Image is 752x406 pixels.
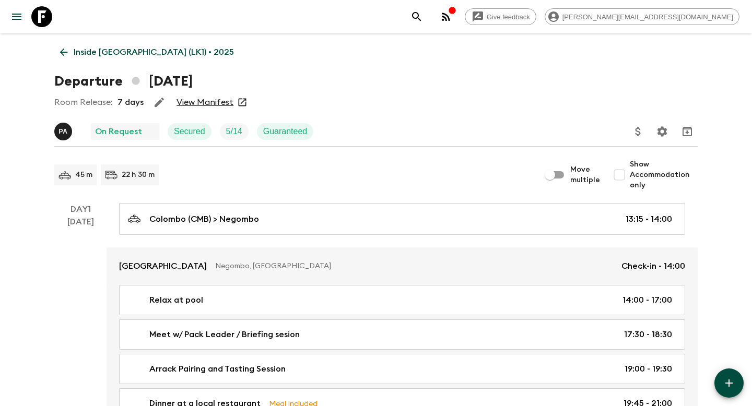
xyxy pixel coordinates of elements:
span: [PERSON_NAME][EMAIL_ADDRESS][DOMAIN_NAME] [557,13,739,21]
p: P A [59,127,68,136]
p: On Request [95,125,142,138]
a: Colombo (CMB) > Negombo13:15 - 14:00 [119,203,685,235]
p: [GEOGRAPHIC_DATA] [119,260,207,272]
p: 45 m [75,170,92,180]
button: search adventures [406,6,427,27]
p: 17:30 - 18:30 [624,328,672,341]
span: Move multiple [570,164,601,185]
div: Secured [168,123,211,140]
h1: Departure [DATE] [54,71,193,92]
button: PA [54,123,74,140]
p: Secured [174,125,205,138]
p: 22 h 30 m [122,170,155,180]
a: [GEOGRAPHIC_DATA]Negombo, [GEOGRAPHIC_DATA]Check-in - 14:00 [107,247,698,285]
button: menu [6,6,27,27]
p: Room Release: [54,96,112,109]
div: Trip Fill [220,123,249,140]
div: [PERSON_NAME][EMAIL_ADDRESS][DOMAIN_NAME] [545,8,739,25]
p: Arrack Pairing and Tasting Session [149,363,286,375]
p: Negombo, [GEOGRAPHIC_DATA] [215,261,613,271]
a: Arrack Pairing and Tasting Session19:00 - 19:30 [119,354,685,384]
p: 19:00 - 19:30 [625,363,672,375]
p: Colombo (CMB) > Negombo [149,213,259,225]
a: Relax at pool14:00 - 17:00 [119,285,685,315]
p: 5 / 14 [226,125,242,138]
a: Give feedback [465,8,536,25]
span: Show Accommodation only [630,159,698,190]
button: Update Price, Early Bird Discount and Costs [628,121,649,142]
span: Prasad Adikari [54,126,74,134]
p: Day 1 [54,203,107,216]
p: Inside [GEOGRAPHIC_DATA] (LK1) • 2025 [74,46,234,58]
span: Give feedback [481,13,536,21]
p: Relax at pool [149,294,203,306]
p: Check-in - 14:00 [621,260,685,272]
a: Inside [GEOGRAPHIC_DATA] (LK1) • 2025 [54,42,240,63]
a: View Manifest [177,97,233,108]
p: Guaranteed [263,125,308,138]
button: Archive (Completed, Cancelled or Unsynced Departures only) [677,121,698,142]
p: 13:15 - 14:00 [626,213,672,225]
p: 14:00 - 17:00 [622,294,672,306]
a: Meet w/ Pack Leader / Briefing sesion17:30 - 18:30 [119,319,685,350]
p: 7 days [118,96,144,109]
button: Settings [652,121,673,142]
p: Meet w/ Pack Leader / Briefing sesion [149,328,300,341]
